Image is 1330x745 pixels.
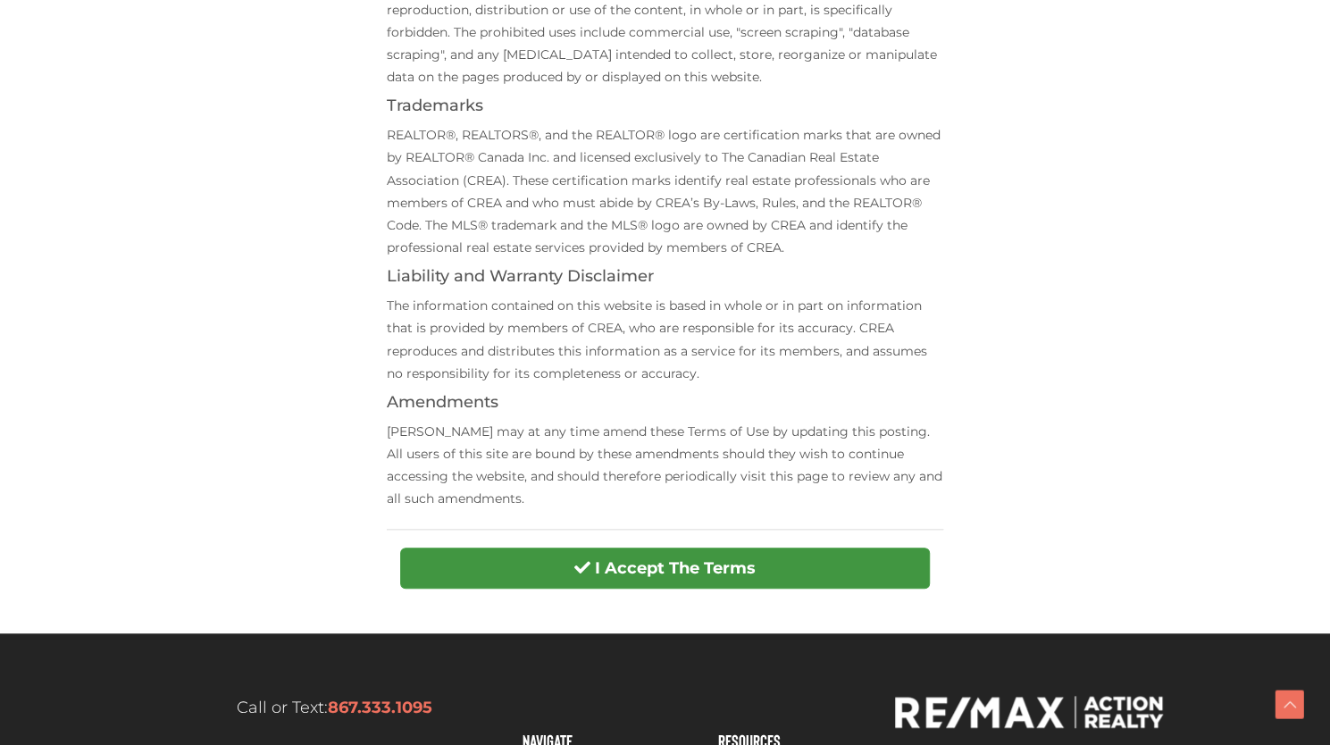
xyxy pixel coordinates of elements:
h4: Trademarks [387,97,943,115]
p: The information contained on this website is based in whole or in part on information that is pro... [387,295,943,385]
h4: Amendments [387,394,943,412]
button: I Accept The Terms [400,548,930,589]
p: Call or Text: [165,696,505,720]
a: 867.333.1095 [328,698,432,717]
p: [PERSON_NAME] may at any time amend these Terms of Use by updating this posting. All users of thi... [387,421,943,511]
strong: I Accept The Terms [595,558,756,578]
p: REALTOR®, REALTORS®, and the REALTOR® logo are certification marks that are owned by REALTOR® Can... [387,124,943,259]
h4: Liability and Warranty Disclaimer [387,268,943,286]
